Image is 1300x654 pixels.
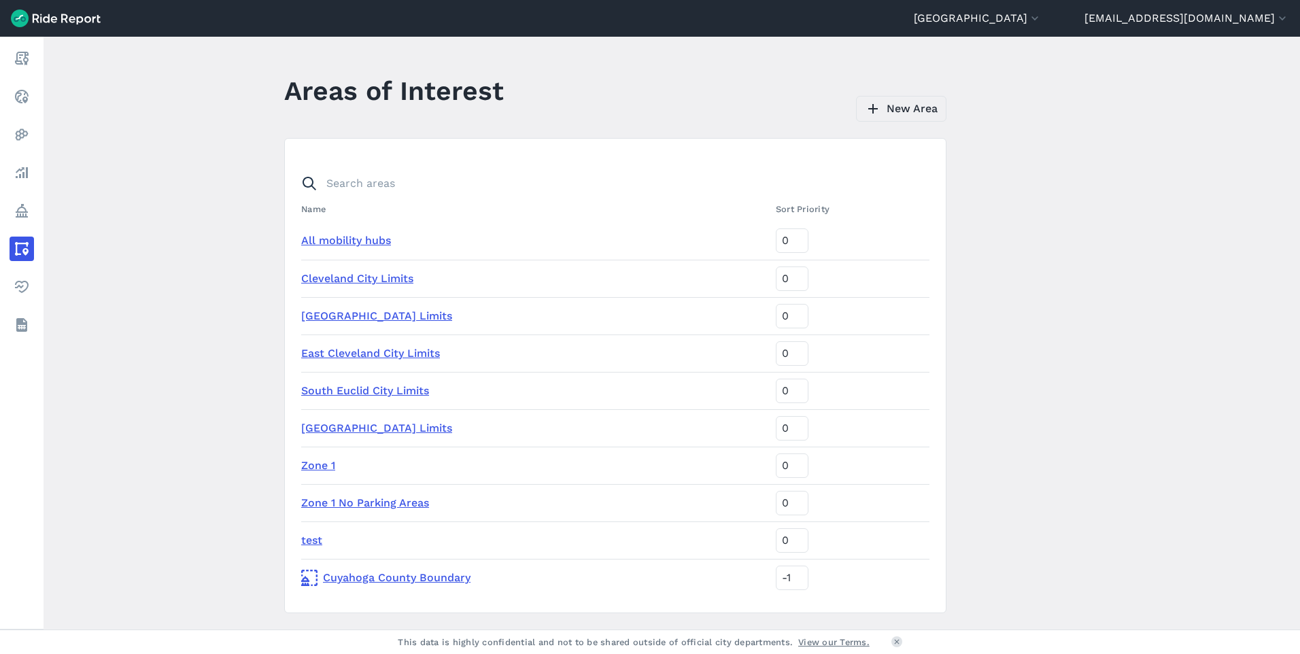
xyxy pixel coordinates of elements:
a: test [301,534,322,547]
a: Analyze [10,160,34,185]
a: East Cleveland City Limits [301,347,440,360]
a: Cleveland City Limits [301,272,413,285]
a: Policy [10,199,34,223]
a: Health [10,275,34,299]
a: Datasets [10,313,34,337]
a: Heatmaps [10,122,34,147]
a: South Euclid City Limits [301,384,429,397]
th: Sort Priority [770,196,929,222]
img: Ride Report [11,10,101,27]
a: New Area [856,96,946,122]
a: Report [10,46,34,71]
a: Cuyahoga County Boundary [301,570,765,586]
input: Search areas [293,171,921,196]
a: Areas [10,237,34,261]
a: Zone 1 No Parking Areas [301,496,429,509]
a: [GEOGRAPHIC_DATA] Limits [301,421,452,434]
a: Realtime [10,84,34,109]
a: [GEOGRAPHIC_DATA] Limits [301,309,452,322]
button: [EMAIL_ADDRESS][DOMAIN_NAME] [1084,10,1289,27]
th: Name [301,196,770,222]
h1: Areas of Interest [284,72,504,109]
a: View our Terms. [798,636,870,649]
a: Zone 1 [301,459,335,472]
a: All mobility hubs [301,234,391,247]
button: [GEOGRAPHIC_DATA] [914,10,1042,27]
